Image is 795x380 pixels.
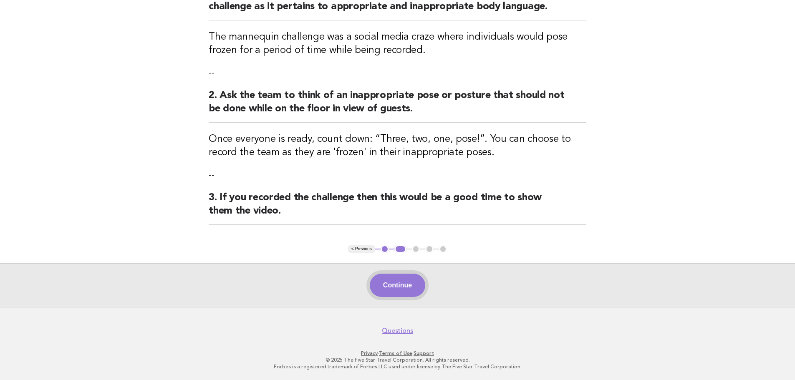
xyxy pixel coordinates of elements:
[381,245,389,253] button: 1
[142,363,653,370] p: Forbes is a registered trademark of Forbes LLC used under license by The Five Star Travel Corpora...
[382,327,413,335] a: Questions
[394,245,406,253] button: 2
[209,191,586,225] h2: 3. If you recorded the challenge then this would be a good time to show them the video.
[209,30,586,57] h3: The mannequin challenge was a social media craze where individuals would pose frozen for a period...
[142,357,653,363] p: © 2025 The Five Star Travel Corporation. All rights reserved.
[209,67,586,79] p: --
[209,169,586,181] p: --
[209,133,586,159] h3: Once everyone is ready, count down: “Three, two, one, pose!”. You can choose to record the team a...
[209,89,586,123] h2: 2. Ask the team to think of an inappropriate pose or posture that should not be done while on the...
[142,350,653,357] p: · ·
[348,245,375,253] button: < Previous
[379,350,412,356] a: Terms of Use
[414,350,434,356] a: Support
[361,350,378,356] a: Privacy
[370,274,425,297] button: Continue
